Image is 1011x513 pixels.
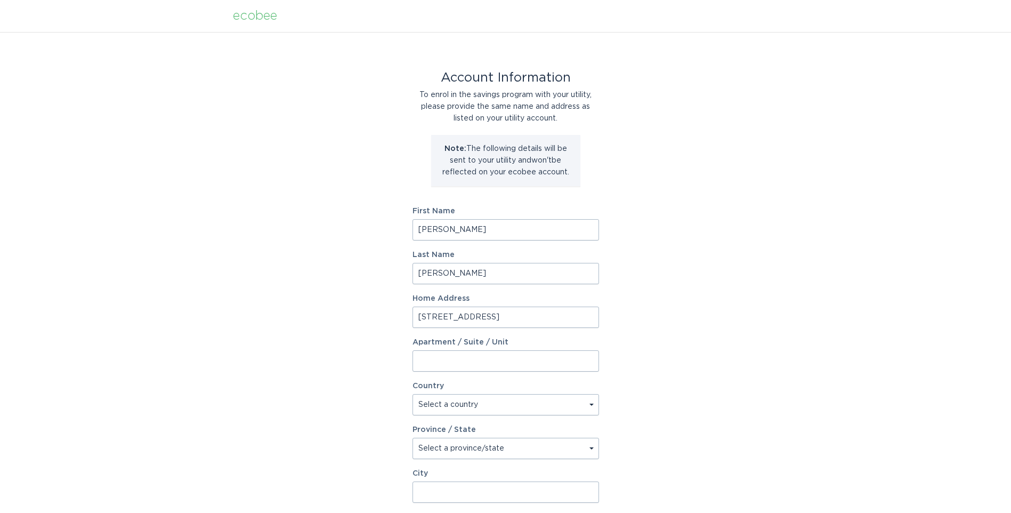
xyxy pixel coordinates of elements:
[233,10,277,22] div: ecobee
[413,251,599,259] label: Last Name
[413,470,599,477] label: City
[413,339,599,346] label: Apartment / Suite / Unit
[444,145,466,153] strong: Note:
[413,207,599,215] label: First Name
[413,382,444,390] label: Country
[413,89,599,124] div: To enrol in the savings program with your utility, please provide the same name and address as li...
[413,426,476,434] label: Province / State
[413,72,599,84] div: Account Information
[413,295,599,302] label: Home Address
[439,143,572,178] p: The following details will be sent to your utility and won't be reflected on your ecobee account.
